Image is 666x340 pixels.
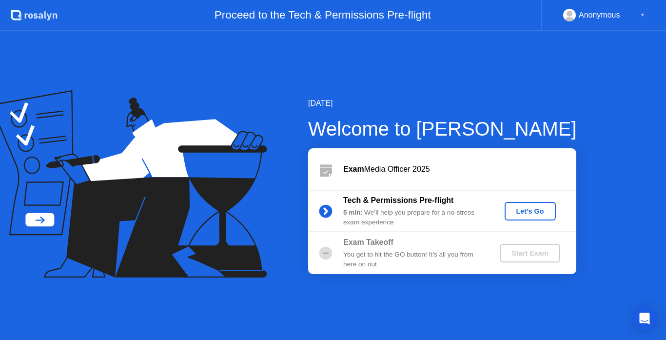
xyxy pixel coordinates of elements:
[308,98,577,109] div: [DATE]
[343,238,393,246] b: Exam Takeoff
[640,9,645,21] div: ▼
[308,114,577,143] div: Welcome to [PERSON_NAME]
[633,307,656,330] div: Open Intercom Messenger
[343,208,484,228] div: : We’ll help you prepare for a no-stress exam experience
[343,209,361,216] b: 5 min
[343,250,484,270] div: You get to hit the GO button! It’s all you from here on out
[504,249,556,257] div: Start Exam
[343,163,576,175] div: Media Officer 2025
[343,165,364,173] b: Exam
[579,9,620,21] div: Anonymous
[500,244,560,262] button: Start Exam
[509,207,552,215] div: Let's Go
[343,196,453,204] b: Tech & Permissions Pre-flight
[505,202,556,220] button: Let's Go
